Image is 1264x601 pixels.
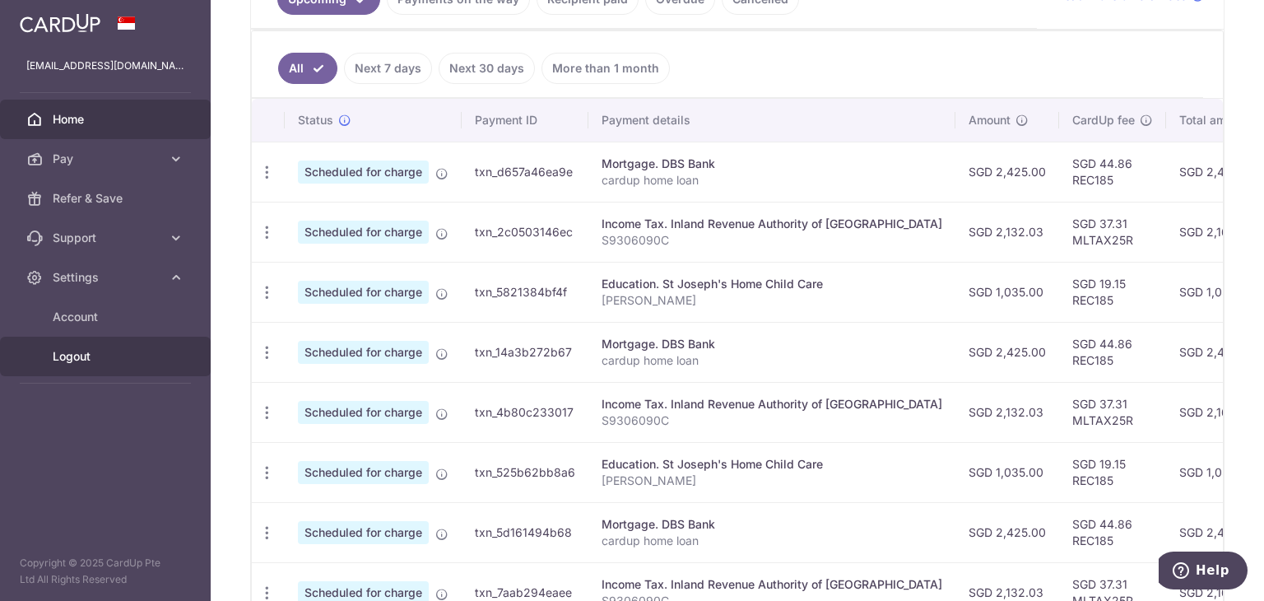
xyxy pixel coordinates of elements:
a: All [278,53,337,84]
iframe: Opens a widget where you can find more information [1159,552,1248,593]
a: Next 30 days [439,53,535,84]
span: Logout [53,348,161,365]
td: SGD 44.86 REC185 [1059,142,1166,202]
th: Payment details [588,99,955,142]
td: txn_2c0503146ec [462,202,588,262]
td: txn_d657a46ea9e [462,142,588,202]
td: txn_14a3b272b67 [462,322,588,382]
div: Income Tax. Inland Revenue Authority of [GEOGRAPHIC_DATA] [602,396,942,412]
p: [PERSON_NAME] [602,473,942,489]
span: Support [53,230,161,246]
td: SGD 2,425.00 [955,322,1059,382]
td: SGD 44.86 REC185 [1059,322,1166,382]
span: Scheduled for charge [298,161,429,184]
td: SGD 2,425.00 [955,502,1059,562]
td: SGD 1,035.00 [955,262,1059,322]
td: SGD 19.15 REC185 [1059,442,1166,502]
span: Scheduled for charge [298,521,429,544]
div: Income Tax. Inland Revenue Authority of [GEOGRAPHIC_DATA] [602,216,942,232]
div: Education. St Joseph's Home Child Care [602,276,942,292]
div: Mortgage. DBS Bank [602,516,942,533]
span: Home [53,111,161,128]
td: txn_5d161494b68 [462,502,588,562]
a: More than 1 month [541,53,670,84]
span: Scheduled for charge [298,341,429,364]
span: Pay [53,151,161,167]
p: cardup home loan [602,533,942,549]
td: SGD 1,035.00 [955,442,1059,502]
td: SGD 37.31 MLTAX25R [1059,202,1166,262]
div: Income Tax. Inland Revenue Authority of [GEOGRAPHIC_DATA] [602,576,942,593]
td: SGD 44.86 REC185 [1059,502,1166,562]
p: S9306090C [602,232,942,249]
div: Education. St Joseph's Home Child Care [602,456,942,473]
p: S9306090C [602,412,942,429]
div: Mortgage. DBS Bank [602,156,942,172]
td: SGD 37.31 MLTAX25R [1059,382,1166,442]
span: Scheduled for charge [298,461,429,484]
span: Account [53,309,161,325]
span: Refer & Save [53,190,161,207]
a: Next 7 days [344,53,432,84]
span: Scheduled for charge [298,221,429,244]
span: Total amt. [1179,112,1234,128]
th: Payment ID [462,99,588,142]
div: Mortgage. DBS Bank [602,336,942,352]
td: txn_4b80c233017 [462,382,588,442]
td: SGD 2,425.00 [955,142,1059,202]
span: Status [298,112,333,128]
td: SGD 2,132.03 [955,382,1059,442]
img: CardUp [20,13,100,33]
span: Settings [53,269,161,286]
p: [EMAIL_ADDRESS][DOMAIN_NAME] [26,58,184,74]
td: txn_525b62bb8a6 [462,442,588,502]
p: [PERSON_NAME] [602,292,942,309]
p: cardup home loan [602,172,942,189]
p: cardup home loan [602,352,942,369]
span: Amount [969,112,1011,128]
td: SGD 2,132.03 [955,202,1059,262]
span: Scheduled for charge [298,281,429,304]
td: txn_5821384bf4f [462,262,588,322]
span: Scheduled for charge [298,401,429,424]
td: SGD 19.15 REC185 [1059,262,1166,322]
span: CardUp fee [1072,112,1135,128]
